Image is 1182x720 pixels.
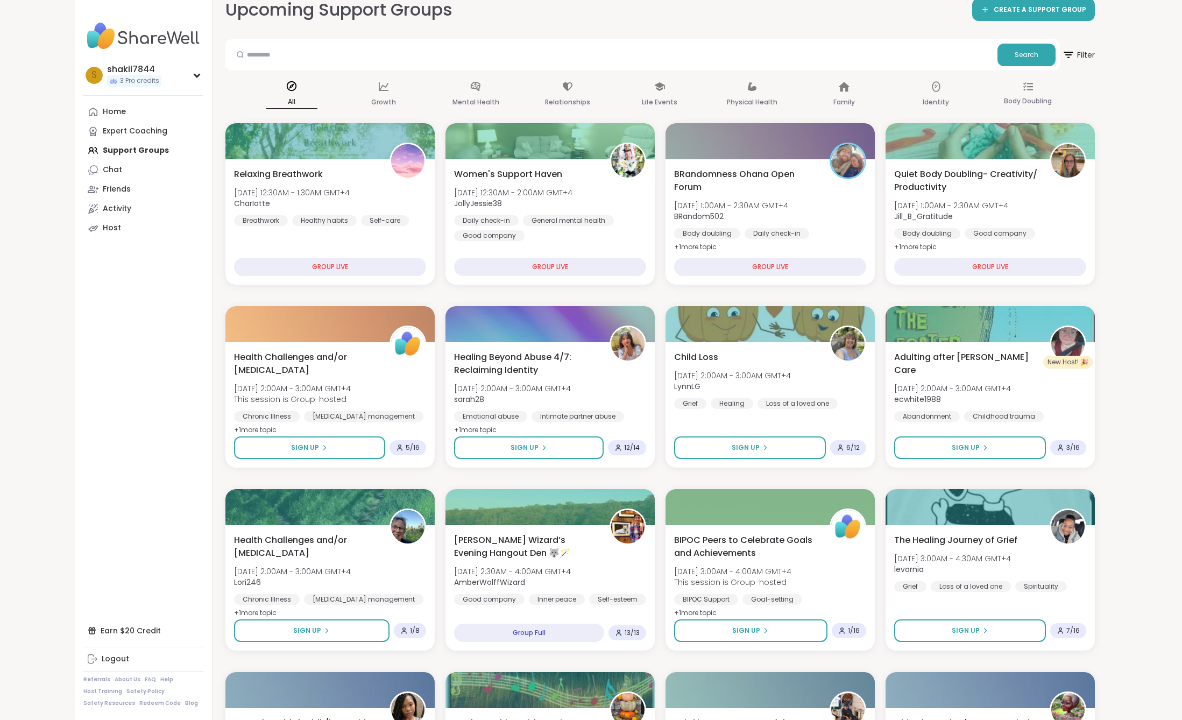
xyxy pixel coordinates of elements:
[831,327,865,361] img: LynnLG
[391,510,424,543] img: Lori246
[103,203,131,214] div: Activity
[1015,50,1038,60] span: Search
[894,168,1038,194] span: Quiet Body Doubling- Creativity/ Productivity
[674,370,791,381] span: [DATE] 2:00AM - 3:00AM GMT+4
[894,228,960,239] div: Body doubling
[454,215,519,226] div: Daily check-in
[1015,581,1067,592] div: Spirituality
[115,676,140,683] a: About Us
[391,327,424,361] img: ShareWell
[361,215,409,226] div: Self-care
[833,96,855,109] p: Family
[894,200,1008,211] span: [DATE] 1:00AM - 2:30AM GMT+4
[145,676,156,683] a: FAQ
[674,258,866,276] div: GROUP LIVE
[894,394,941,405] b: ecwhite1988
[103,223,121,234] div: Host
[1062,39,1095,70] button: Filter
[611,327,645,361] img: sarah28
[711,398,753,409] div: Healing
[1066,626,1080,635] span: 7 / 16
[103,126,167,137] div: Expert Coaching
[545,96,590,109] p: Relationships
[625,629,640,637] span: 13 / 13
[185,700,198,707] a: Blog
[894,383,1011,394] span: [DATE] 2:00AM - 3:00AM GMT+4
[83,102,203,122] a: Home
[234,351,378,377] span: Health Challenges and/or [MEDICAL_DATA]
[1051,327,1085,361] img: ecwhite1988
[454,383,571,394] span: [DATE] 2:00AM - 3:00AM GMT+4
[624,443,640,452] span: 12 / 14
[103,107,126,117] div: Home
[266,95,317,109] p: All
[234,594,300,605] div: Chronic Illness
[923,96,949,109] p: Identity
[732,443,760,453] span: Sign Up
[1062,42,1095,68] span: Filter
[894,351,1038,377] span: Adulting after [PERSON_NAME] Care
[454,577,525,588] b: AmberWolffWizard
[103,184,131,195] div: Friends
[103,165,122,175] div: Chat
[454,258,646,276] div: GROUP LIVE
[1043,356,1093,369] div: New Host! 🎉
[83,621,203,640] div: Earn $20 Credit
[234,534,378,560] span: Health Challenges and/or [MEDICAL_DATA]
[758,398,838,409] div: Loss of a loved one
[894,553,1011,564] span: [DATE] 3:00AM - 4:30AM GMT+4
[304,411,423,422] div: [MEDICAL_DATA] management
[83,218,203,238] a: Host
[454,566,571,577] span: [DATE] 2:30AM - 4:00AM GMT+4
[83,700,135,707] a: Safety Resources
[234,198,270,209] b: CharIotte
[511,443,539,453] span: Sign Up
[931,581,1011,592] div: Loss of a loved one
[848,626,860,635] span: 1 / 16
[126,688,165,695] a: Safety Policy
[234,187,350,198] span: [DATE] 12:30AM - 1:30AM GMT+4
[674,398,706,409] div: Grief
[234,383,351,394] span: [DATE] 2:00AM - 3:00AM GMT+4
[83,180,203,199] a: Friends
[83,122,203,141] a: Expert Coaching
[742,594,802,605] div: Goal-setting
[674,436,826,459] button: Sign Up
[391,144,424,178] img: CharIotte
[410,626,420,635] span: 1 / 8
[234,577,261,588] b: Lori246
[454,187,572,198] span: [DATE] 12:30AM - 2:00AM GMT+4
[406,443,420,452] span: 5 / 16
[102,654,129,665] div: Logout
[234,394,351,405] span: This session is Group-hosted
[894,619,1046,642] button: Sign Up
[894,534,1017,547] span: The Healing Journey of Grief
[371,96,396,109] p: Growth
[454,436,604,459] button: Sign Up
[83,650,203,669] a: Logout
[745,228,809,239] div: Daily check-in
[674,351,718,364] span: Child Loss
[83,688,122,695] a: Host Training
[304,594,423,605] div: [MEDICAL_DATA] management
[952,626,980,636] span: Sign Up
[234,411,300,422] div: Chronic Illness
[674,619,827,642] button: Sign Up
[894,564,924,575] b: levornia
[831,144,865,178] img: BRandom502
[674,534,818,560] span: BIPOC Peers to Celebrate Goals and Achievements
[611,510,645,543] img: AmberWolffWizard
[894,258,1086,276] div: GROUP LIVE
[994,5,1086,15] span: CREATE A SUPPORT GROUP
[234,619,390,642] button: Sign Up
[674,594,738,605] div: BIPOC Support
[674,381,700,392] b: LynnLG
[674,211,724,222] b: BRandom502
[291,443,319,453] span: Sign Up
[831,510,865,543] img: ShareWell
[894,436,1046,459] button: Sign Up
[1051,144,1085,178] img: Jill_B_Gratitude
[952,443,980,453] span: Sign Up
[234,258,426,276] div: GROUP LIVE
[454,198,502,209] b: JollyJessie38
